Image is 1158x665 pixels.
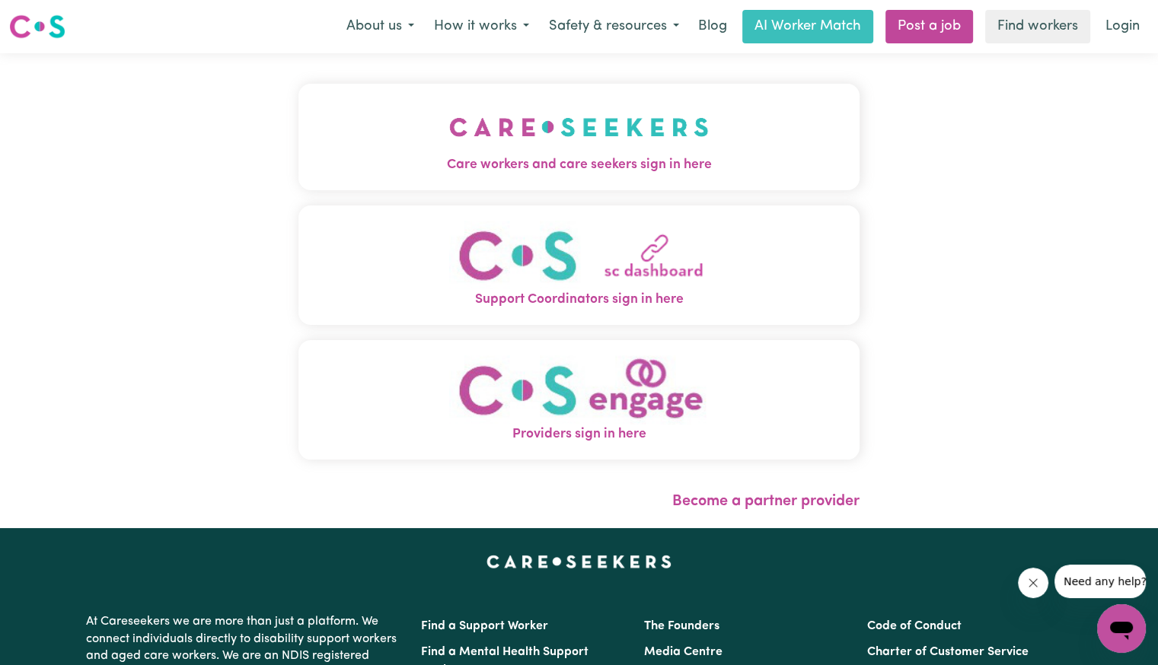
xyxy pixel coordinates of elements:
[486,555,672,568] a: Careseekers home page
[298,84,860,190] button: Care workers and care seekers sign in here
[298,340,860,460] button: Providers sign in here
[298,205,860,325] button: Support Coordinators sign in here
[9,9,65,44] a: Careseekers logo
[985,10,1090,43] a: Find workers
[867,620,962,632] a: Code of Conduct
[672,494,860,509] a: Become a partner provider
[1097,604,1146,653] iframe: Button to launch messaging window
[689,10,736,43] a: Blog
[742,10,873,43] a: AI Worker Match
[867,646,1029,658] a: Charter of Customer Service
[1054,565,1146,598] iframe: Message from company
[424,11,539,43] button: How it works
[644,620,719,632] a: The Founders
[298,155,860,175] span: Care workers and care seekers sign in here
[9,13,65,40] img: Careseekers logo
[9,11,92,23] span: Need any help?
[885,10,973,43] a: Post a job
[298,290,860,310] span: Support Coordinators sign in here
[644,646,723,658] a: Media Centre
[1096,10,1149,43] a: Login
[421,620,548,632] a: Find a Support Worker
[298,425,860,444] span: Providers sign in here
[539,11,689,43] button: Safety & resources
[1018,568,1048,598] iframe: Close message
[337,11,424,43] button: About us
